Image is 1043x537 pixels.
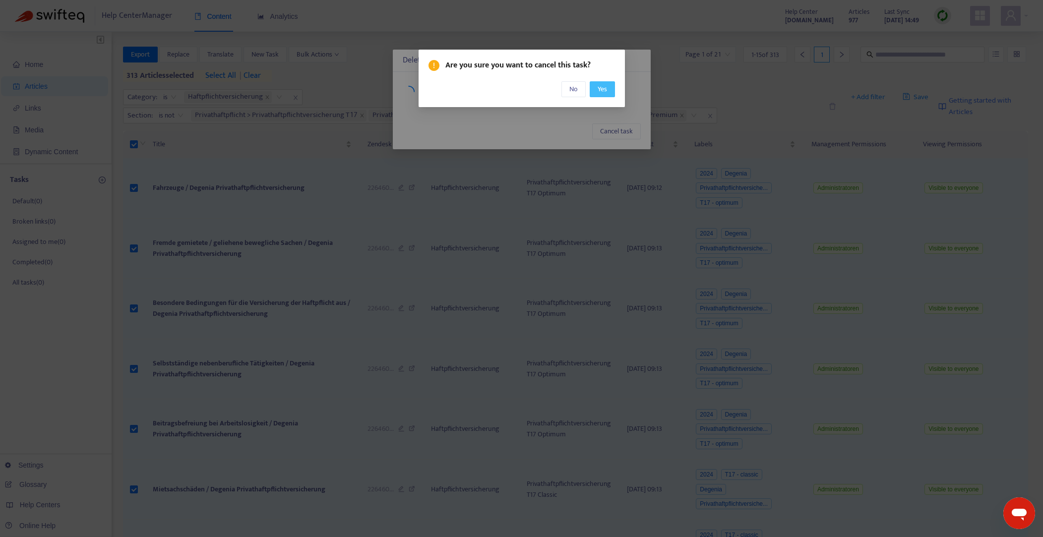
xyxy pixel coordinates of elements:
[598,84,607,95] span: Yes
[1003,497,1035,529] iframe: Schaltfläche zum Öffnen des Messaging-Fensters
[569,84,578,95] span: No
[429,60,439,71] span: exclamation-circle
[590,81,615,97] button: Yes
[561,81,586,97] button: No
[445,60,615,71] span: Are you sure you want to cancel this task?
